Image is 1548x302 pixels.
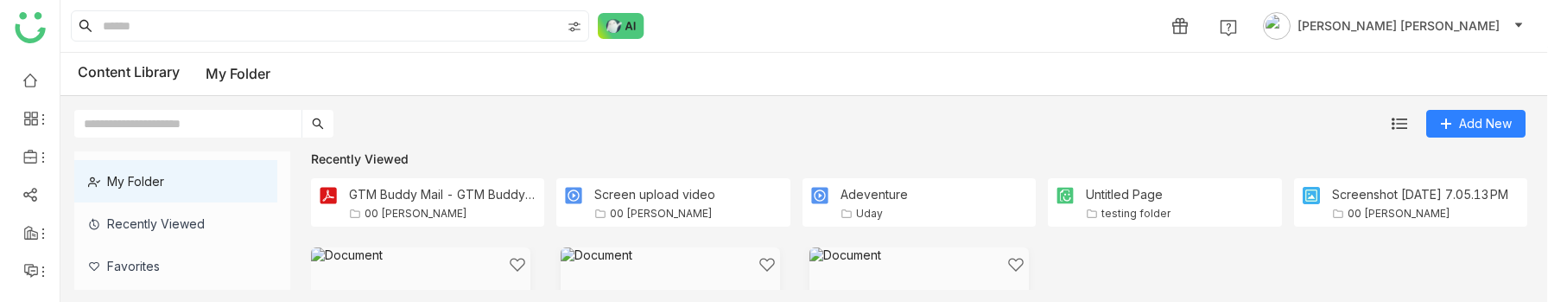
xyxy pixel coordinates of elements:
[1101,207,1171,220] div: testing folder
[1220,19,1237,36] img: help.svg
[206,65,270,82] a: My Folder
[311,151,1527,166] div: Recently Viewed
[598,13,644,39] img: ask-buddy-normal.svg
[74,245,277,287] div: Favorites
[1086,187,1171,202] div: Untitled Page
[1348,207,1450,220] div: 00 [PERSON_NAME]
[74,160,277,202] div: My Folder
[1426,110,1526,138] button: Add New
[1301,185,1322,206] img: Folder
[1086,208,1098,220] img: folder.svg
[349,208,361,220] img: folder.svg
[1297,16,1500,35] span: [PERSON_NAME] [PERSON_NAME]
[1055,185,1075,206] img: Folder
[563,185,584,206] img: Folder
[349,187,537,202] div: GTM Buddy Mail - GTM Buddy People Research & Account Map – Summary Report.pdf
[594,187,715,202] div: Screen upload video
[1459,114,1512,133] span: Add New
[1392,116,1407,132] img: list.svg
[78,63,270,85] div: Content Library
[841,187,908,202] div: Adeventure
[809,185,830,206] img: Folder
[1259,12,1527,40] button: [PERSON_NAME] [PERSON_NAME]
[594,208,606,220] img: folder.svg
[318,185,339,206] img: Folder
[1332,208,1344,220] img: folder.svg
[568,20,581,34] img: search-type.svg
[1332,187,1508,202] div: Screenshot [DATE] 7.05.13 PM
[74,202,277,245] div: Recently Viewed
[365,207,467,220] div: 00 [PERSON_NAME]
[856,207,883,220] div: Uday
[1263,12,1291,40] img: avatar
[841,208,853,220] img: folder.svg
[610,207,713,220] div: 00 [PERSON_NAME]
[15,12,46,43] img: logo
